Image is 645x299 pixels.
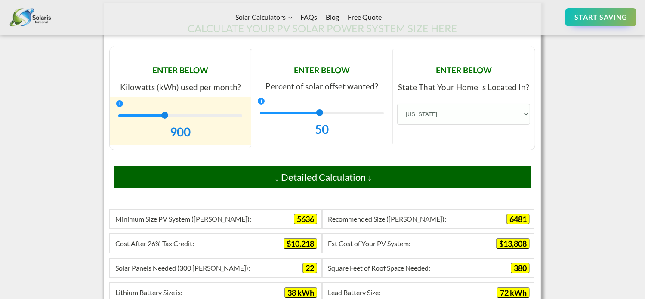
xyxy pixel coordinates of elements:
div: START SAVING [574,11,627,24]
p: ENTER BELOW [256,66,388,74]
p: Percent of solar offset wanted? [256,82,388,90]
span: Cost After 26% Tax Credit [114,238,195,248]
span: Minimum Size PV System ([PERSON_NAME]) [114,214,252,224]
a: Solar Calculators [231,8,296,27]
span: Square Feet of Roof Space Needed [327,263,431,273]
p: State That Your Home Is Located In? [397,82,530,93]
a: FAQs [296,8,321,27]
span: 6481 [506,214,530,224]
span: Solar Panels Needed (300 [PERSON_NAME]) [114,263,251,273]
span: Lead Battery Size [327,287,381,297]
span: Lithium Battery Size is [114,287,183,297]
a: Blog [321,8,343,27]
span: 5636 [294,214,317,224]
p: ENTER BELOW [397,66,530,74]
div: 50 [260,120,384,139]
span: 22 [302,263,317,273]
span: 72 kWh [497,287,530,298]
a: Free Quote [343,8,386,27]
p: ENTER BELOW [114,66,247,74]
span: ↓ Detailed Calculation ↓ [275,171,372,183]
span: 380 [511,263,530,273]
div: 900 [118,122,242,141]
span: $13,808 [496,238,530,249]
img: Solaris National logo [9,4,52,30]
p: Kilowatts (kWh) used per month? [114,82,247,93]
span: Est Cost of Your PV System [327,238,411,248]
span: Recommended Size ([PERSON_NAME]) [327,214,447,224]
a: START SAVING [565,8,636,27]
span: 38 kWh [284,287,317,298]
span: $10,218 [284,238,317,249]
